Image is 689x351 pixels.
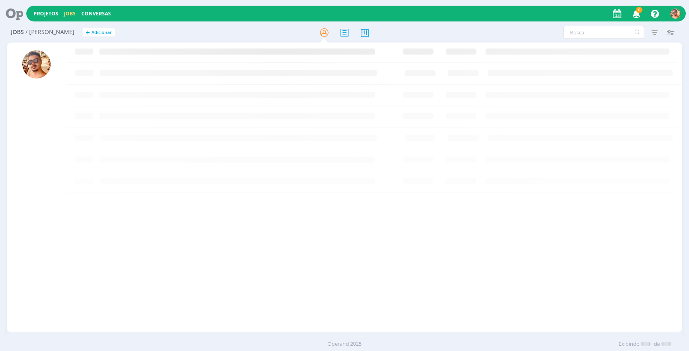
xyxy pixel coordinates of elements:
[636,7,642,13] span: 6
[11,29,24,36] span: Jobs
[22,50,51,79] img: V
[26,29,74,36] span: / [PERSON_NAME]
[62,11,78,17] button: Jobs
[64,10,76,17] a: Jobs
[627,6,644,21] button: 6
[83,28,115,37] button: +Adicionar
[31,11,61,17] button: Projetos
[564,26,644,39] input: Busca
[34,10,58,17] a: Projetos
[86,28,90,37] span: +
[81,10,111,17] a: Conversas
[79,11,113,17] button: Conversas
[619,340,640,348] span: Exibindo
[670,9,680,19] img: V
[91,30,112,35] span: Adicionar
[654,340,660,348] span: de
[670,6,681,21] button: V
